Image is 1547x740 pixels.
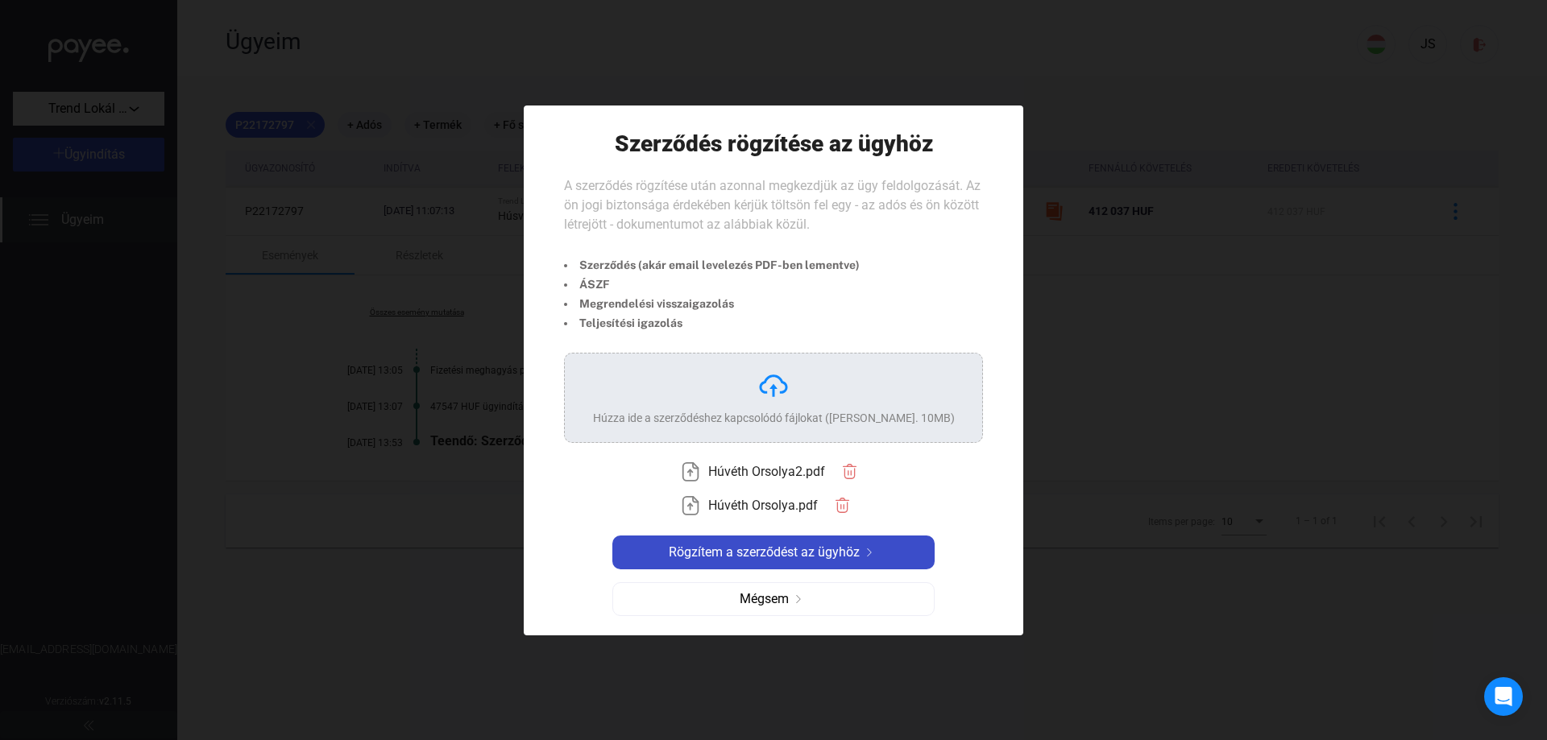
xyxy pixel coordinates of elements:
[1484,677,1523,716] div: Open Intercom Messenger
[681,462,700,482] img: upload-paper
[564,313,860,333] li: Teljesítési igazolás
[593,410,955,426] div: Húzza ide a szerződéshez kapcsolódó fájlokat ([PERSON_NAME]. 10MB)
[612,582,935,616] button: Mégsemarrow-right-grey
[841,463,858,480] img: trash-red
[860,548,879,556] img: arrow-right-white
[834,497,851,514] img: trash-red
[708,462,825,482] span: Húvéth Orsolya2.pdf
[615,130,933,158] h1: Szerződés rögzítése az ügyhöz
[612,535,935,569] button: Rögzítem a szerződést az ügyhözarrow-right-white
[564,294,860,313] li: Megrendelési visszaigazolás
[669,543,860,562] span: Rögzítem a szerződést az ügyhöz
[826,489,860,523] button: trash-red
[757,370,790,402] img: upload-cloud
[740,589,789,609] span: Mégsem
[789,595,808,603] img: arrow-right-grey
[564,275,860,294] li: ÁSZF
[708,496,818,515] span: Húvéth Orsolya.pdf
[564,178,981,232] span: A szerződés rögzítése után azonnal megkezdjük az ügy feldolgozását. Az ön jogi biztonsága érdekéb...
[833,455,867,489] button: trash-red
[564,255,860,275] li: Szerződés (akár email levelezés PDF-ben lementve)
[681,496,700,515] img: upload-paper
